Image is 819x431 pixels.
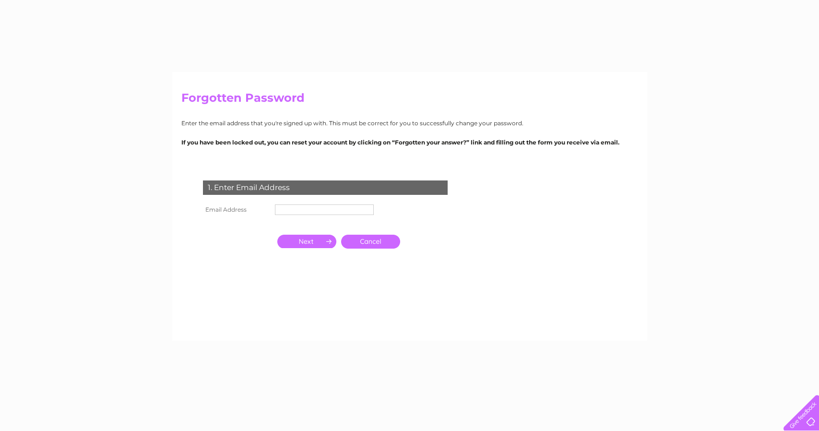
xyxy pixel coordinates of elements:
[201,202,273,217] th: Email Address
[203,180,448,195] div: 1. Enter Email Address
[341,235,400,249] a: Cancel
[181,91,638,109] h2: Forgotten Password
[181,119,638,128] p: Enter the email address that you're signed up with. This must be correct for you to successfully ...
[181,138,638,147] p: If you have been locked out, you can reset your account by clicking on “Forgotten your answer?” l...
